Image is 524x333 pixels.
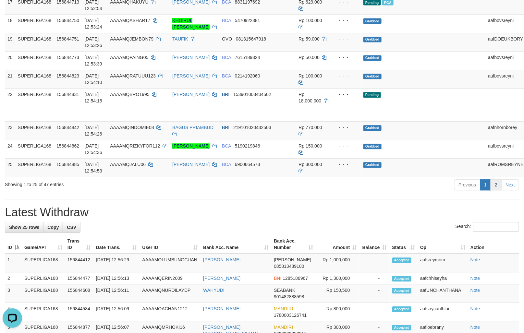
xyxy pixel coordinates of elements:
[334,143,358,149] div: - - -
[418,303,468,321] td: aafsoycanthlai
[456,222,519,232] label: Search:
[392,257,412,263] span: Accepted
[84,125,102,137] span: [DATE] 12:54:26
[172,73,210,78] a: [PERSON_NAME]
[274,294,304,299] span: Copy 901482888598 to clipboard
[172,162,210,167] a: [PERSON_NAME]
[316,272,360,284] td: Rp 1,300,000
[360,284,390,303] td: -
[63,222,80,233] a: CSV
[5,88,15,121] td: 22
[222,92,229,97] span: BRI
[5,14,15,33] td: 18
[274,306,293,311] span: MANDIRI
[110,162,146,167] span: AAAAMQJALU06
[15,140,54,158] td: SUPERLIGA168
[299,125,322,130] span: Rp 770.000
[172,18,210,30] a: KHOIRUL [PERSON_NAME]
[15,14,54,33] td: SUPERLIGA168
[56,36,79,42] span: 156844751
[363,74,382,79] span: Grabbed
[235,73,260,78] span: Copy 0214192060 to clipboard
[491,179,502,190] a: 2
[470,325,480,330] a: Note
[334,161,358,168] div: - - -
[392,306,412,312] span: Accepted
[5,206,519,219] h1: Latest Withdraw
[5,254,22,272] td: 1
[418,235,468,254] th: Op: activate to sort column ascending
[5,140,15,158] td: 24
[274,313,307,318] span: Copy 1780003126741 to clipboard
[22,254,65,272] td: SUPERLIGA168
[140,272,201,284] td: AAAAMQERIN2009
[363,18,382,24] span: Grabbed
[363,162,382,168] span: Grabbed
[334,36,358,42] div: - - -
[271,235,316,254] th: Bank Acc. Number: activate to sort column ascending
[201,235,271,254] th: Bank Acc. Name: activate to sort column ascending
[56,18,79,23] span: 156844750
[15,70,54,88] td: SUPERLIGA168
[65,235,93,254] th: Trans ID: activate to sort column ascending
[233,125,271,130] span: Copy 219101020432503 to clipboard
[110,92,149,97] span: AAAAMQBRO1995
[418,272,468,284] td: aafchhiseyha
[172,55,210,60] a: [PERSON_NAME]
[222,143,231,149] span: BCA
[84,143,102,155] span: [DATE] 12:54:36
[56,125,79,130] span: 156844842
[334,124,358,131] div: - - -
[363,55,382,61] span: Grabbed
[15,33,54,51] td: SUPERLIGA168
[236,36,266,42] span: Copy 081315647918 to clipboard
[22,303,65,321] td: SUPERLIGA168
[299,55,320,60] span: Rp 50.000
[56,143,79,149] span: 156844862
[233,92,271,97] span: Copy 153901003404502 to clipboard
[392,276,412,281] span: Accepted
[140,303,201,321] td: AAAAMQACHAN1212
[65,284,93,303] td: 156844608
[172,143,210,149] a: [PERSON_NAME]
[110,73,156,78] span: AAAAMQRATUUU123
[299,36,320,42] span: Rp 59.000
[316,254,360,272] td: Rp 1,000,000
[65,254,93,272] td: 156844412
[203,306,240,311] a: [PERSON_NAME]
[316,284,360,303] td: Rp 150,500
[93,272,140,284] td: [DATE] 12:56:13
[43,222,63,233] a: Copy
[5,158,15,177] td: 25
[47,225,59,230] span: Copy
[316,303,360,321] td: Rp 800,000
[84,162,102,173] span: [DATE] 12:54:53
[274,288,295,293] span: SEABANK
[84,73,102,85] span: [DATE] 12:54:10
[56,55,79,60] span: 156844773
[5,284,22,303] td: 3
[390,235,418,254] th: Status: activate to sort column ascending
[22,235,65,254] th: Game/API: activate to sort column ascending
[110,36,153,42] span: AAAAMQJEMBON79
[299,143,322,149] span: Rp 150.000
[5,222,43,233] a: Show 25 rows
[5,179,213,188] div: Showing 1 to 25 of 47 entries
[3,3,22,22] button: Open LiveChat chat widget
[473,222,519,232] input: Search:
[222,162,231,167] span: BCA
[363,125,382,131] span: Grabbed
[274,276,281,281] span: BNI
[5,235,22,254] th: ID: activate to sort column descending
[274,325,293,330] span: MANDIRI
[110,18,150,23] span: AAAAMQASHAR17
[283,276,308,281] span: Copy 1285186967 to clipboard
[15,88,54,121] td: SUPERLIGA168
[56,73,79,78] span: 156844823
[274,264,304,269] span: Copy 085813489100 to clipboard
[334,54,358,61] div: - - -
[418,284,468,303] td: aafUNCHANTHANA
[110,125,154,130] span: AAAAMQINDOMIE08
[203,257,240,262] a: [PERSON_NAME]
[93,235,140,254] th: Date Trans.: activate to sort column ascending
